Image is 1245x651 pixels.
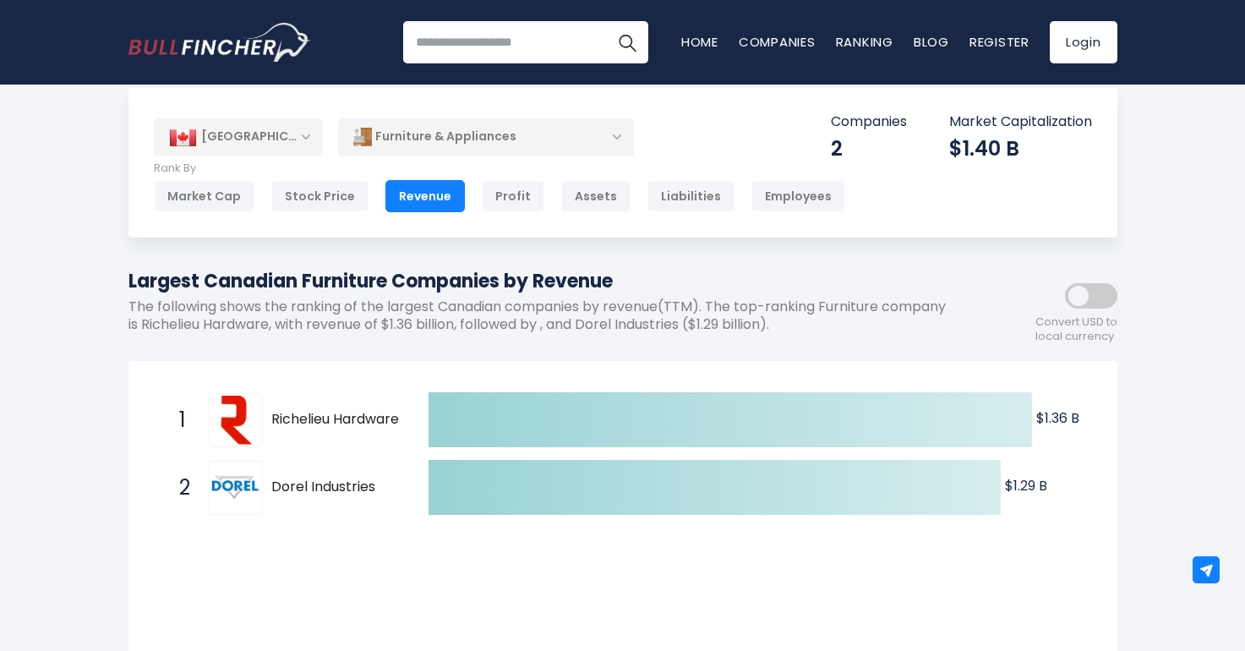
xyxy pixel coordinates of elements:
span: Richelieu Hardware [271,411,399,429]
button: Search [606,21,648,63]
div: $1.40 B [949,135,1092,161]
a: Ranking [836,33,893,51]
div: Market Cap [154,180,254,212]
div: Furniture & Appliances [338,118,634,156]
a: Blog [914,33,949,51]
img: Bullfincher logo [128,23,311,62]
img: Dorel Industries [211,475,260,500]
div: 2 [831,135,907,161]
a: Companies [739,33,816,51]
a: Login [1050,21,1117,63]
a: Register [969,33,1029,51]
div: Profit [482,180,544,212]
span: Dorel Industries [271,479,399,496]
span: 1 [171,406,188,435]
div: Assets [561,180,631,212]
span: 2 [171,473,188,502]
span: Convert USD to local currency [1035,315,1117,344]
div: Revenue [385,180,465,212]
div: Employees [751,180,845,212]
text: $1.36 B [1036,408,1079,428]
img: Richelieu Hardware [211,396,260,445]
h1: Largest Canadian Furniture Companies by Revenue [128,267,965,295]
div: [GEOGRAPHIC_DATA] [154,118,323,156]
div: Stock Price [271,180,369,212]
a: Go to homepage [128,23,310,62]
p: Rank By [154,161,845,176]
text: $1.29 B [1005,476,1047,495]
p: Market Capitalization [949,113,1092,131]
a: Home [681,33,718,51]
p: The following shows the ranking of the largest Canadian companies by revenue(TTM). The top-rankin... [128,298,965,334]
div: Liabilities [647,180,734,212]
p: Companies [831,113,907,131]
